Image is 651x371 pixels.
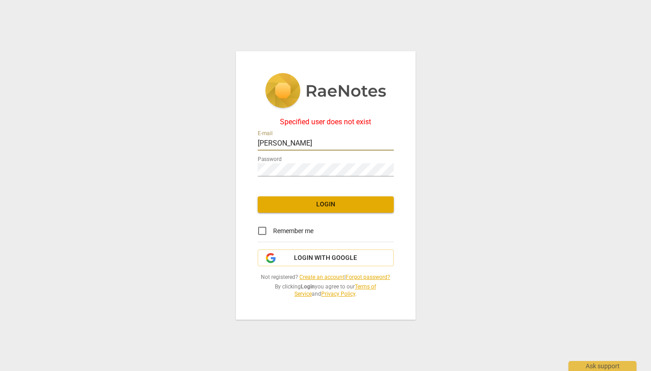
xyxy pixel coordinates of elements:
[258,131,273,136] label: E-mail
[273,226,313,236] span: Remember me
[258,283,394,298] span: By clicking you agree to our and .
[321,291,355,297] a: Privacy Policy
[258,118,394,126] div: Specified user does not exist
[258,196,394,213] button: Login
[258,273,394,281] span: Not registered? |
[568,361,636,371] div: Ask support
[301,283,315,290] b: Login
[299,274,344,280] a: Create an account
[346,274,390,280] a: Forgot password?
[258,249,394,267] button: Login with Google
[294,254,357,263] span: Login with Google
[265,73,387,110] img: 5ac2273c67554f335776073100b6d88f.svg
[258,156,282,162] label: Password
[294,283,376,298] a: Terms of Service
[265,200,387,209] span: Login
